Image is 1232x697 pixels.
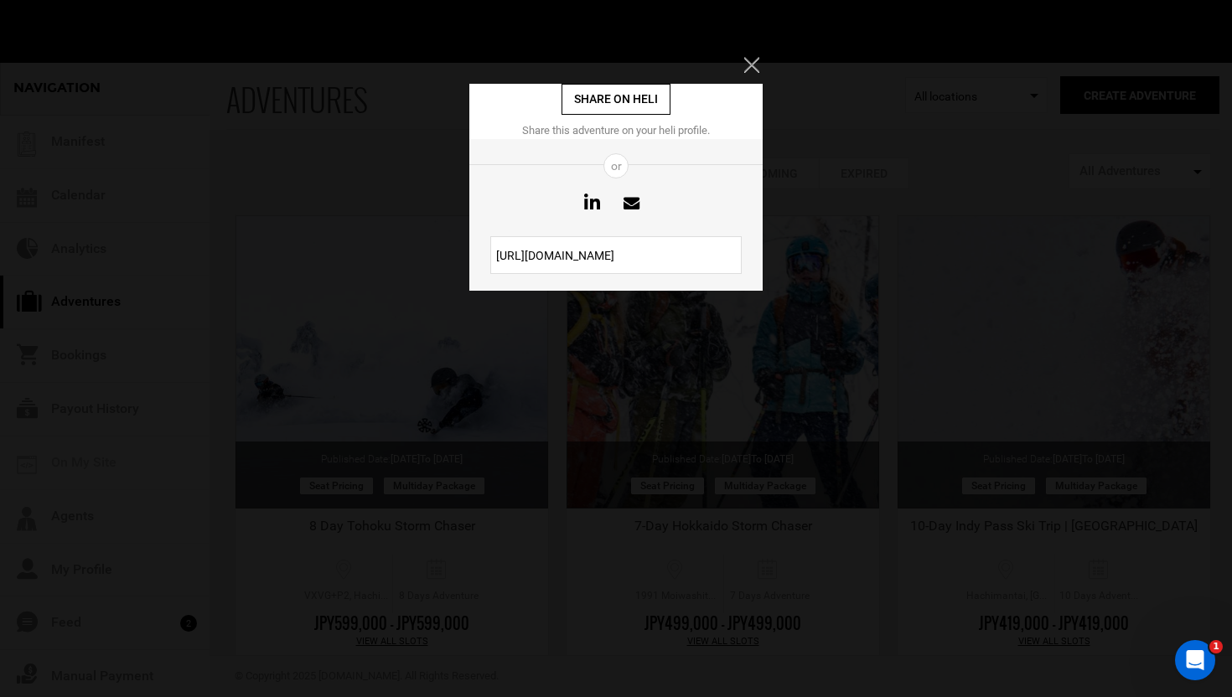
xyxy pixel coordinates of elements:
span: or [603,153,629,178]
span: 1 [1209,640,1223,653]
div: Share this adventure on your heli profile. [469,123,763,139]
div: Share on heli [562,84,670,115]
button: Close [744,57,763,74]
iframe: Intercom live chat [1175,640,1215,680]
